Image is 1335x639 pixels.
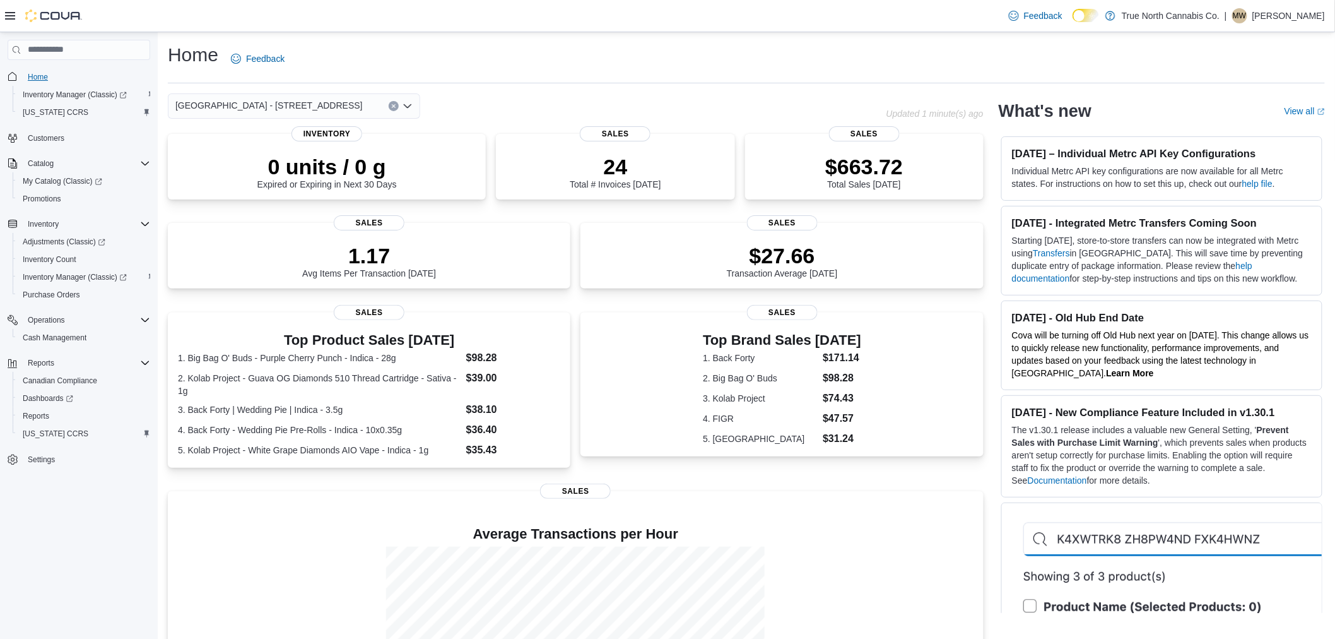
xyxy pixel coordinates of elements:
span: Catalog [23,156,150,171]
button: Canadian Compliance [13,372,155,390]
p: True North Cannabis Co. [1122,8,1220,23]
span: Sales [334,305,404,320]
button: Customers [3,129,155,147]
span: Inventory [23,217,150,232]
a: Inventory Manager (Classic) [13,268,155,286]
span: Purchase Orders [23,290,80,300]
span: Sales [540,484,611,499]
button: Catalog [3,155,155,172]
dt: 2. Kolab Project - Guava OG Diamonds 510 Thread Cartridge - Sativa - 1g [178,372,461,397]
a: Inventory Manager (Classic) [18,270,132,285]
a: Cash Management [18,330,91,345]
p: | [1225,8,1227,23]
p: 0 units / 0 g [257,154,397,179]
a: Learn More [1106,368,1153,378]
span: Cova will be turning off Old Hub next year on [DATE]. This change allows us to quickly release ne... [1012,330,1309,378]
a: Dashboards [18,391,78,406]
span: Feedback [1024,9,1062,22]
span: Home [28,72,48,82]
span: Cash Management [23,333,86,343]
a: Customers [23,131,69,146]
a: Feedback [1004,3,1067,28]
dt: 3. Back Forty | Wedding Pie | Indica - 3.5g [178,403,461,416]
h3: [DATE] – Individual Metrc API Key Configurations [1012,147,1312,160]
span: Sales [747,305,818,320]
dt: 1. Big Bag O' Buds - Purple Cherry Punch - Indica - 28g [178,352,461,364]
div: Expired or Expiring in Next 30 Days [257,154,397,189]
button: Clear input [389,101,399,111]
h3: Top Brand Sales [DATE] [703,333,861,348]
p: Individual Metrc API key configurations are now available for all Metrc states. For instructions ... [1012,165,1312,190]
button: Operations [23,313,70,328]
img: Cova [25,9,82,22]
a: Canadian Compliance [18,373,102,388]
span: Home [23,69,150,85]
a: My Catalog (Classic) [18,174,107,189]
h3: [DATE] - Integrated Metrc Transfers Coming Soon [1012,217,1312,229]
dt: 4. FIGR [703,412,818,425]
a: Inventory Manager (Classic) [13,86,155,104]
dt: 1. Back Forty [703,352,818,364]
span: Reports [18,409,150,424]
p: 1.17 [302,243,436,268]
span: [GEOGRAPHIC_DATA] - [STREET_ADDRESS] [175,98,363,113]
a: help file [1242,179,1273,189]
button: Open list of options [403,101,413,111]
dd: $98.28 [466,350,561,366]
span: MW [1233,8,1246,23]
span: Dashboards [23,393,73,403]
span: Sales [580,126,650,141]
h4: Average Transactions per Hour [178,527,973,542]
span: Sales [829,126,900,141]
span: My Catalog (Classic) [23,176,102,186]
p: [PERSON_NAME] [1252,8,1325,23]
button: Inventory [23,217,64,232]
span: [US_STATE] CCRS [23,429,88,439]
span: Washington CCRS [18,105,150,120]
span: Reports [23,355,150,371]
span: [US_STATE] CCRS [23,107,88,117]
dd: $38.10 [466,402,561,417]
a: Inventory Count [18,252,81,267]
a: help documentation [1012,261,1252,284]
div: Avg Items Per Transaction [DATE] [302,243,436,278]
span: Inventory [291,126,362,141]
button: Purchase Orders [13,286,155,304]
a: Purchase Orders [18,287,85,302]
span: Inventory Manager (Classic) [23,272,127,282]
dt: 5. [GEOGRAPHIC_DATA] [703,433,818,445]
span: Canadian Compliance [18,373,150,388]
span: Reports [28,358,54,368]
span: Inventory Count [23,254,76,265]
span: Reports [23,411,49,421]
h2: What's new [999,101,1091,121]
span: Inventory Manager (Classic) [18,270,150,285]
dd: $35.43 [466,443,561,458]
dd: $171.14 [823,350,861,366]
button: Promotions [13,190,155,208]
div: Total # Invoices [DATE] [570,154,661,189]
button: Reports [3,354,155,372]
h1: Home [168,42,218,68]
button: Operations [3,311,155,329]
dd: $98.28 [823,371,861,386]
button: Inventory [3,215,155,233]
a: Promotions [18,191,66,206]
dd: $36.40 [466,422,561,438]
span: Customers [28,133,64,143]
button: [US_STATE] CCRS [13,425,155,443]
div: Total Sales [DATE] [825,154,903,189]
span: Sales [747,215,818,230]
span: Inventory Count [18,252,150,267]
input: Dark Mode [1073,9,1099,22]
a: Reports [18,409,54,424]
a: Adjustments (Classic) [13,233,155,251]
span: Inventory [28,219,59,229]
span: Operations [23,313,150,328]
nav: Complex example [8,63,150,502]
a: [US_STATE] CCRS [18,105,93,120]
dd: $47.57 [823,411,861,426]
span: Promotions [18,191,150,206]
span: My Catalog (Classic) [18,174,150,189]
span: Cash Management [18,330,150,345]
